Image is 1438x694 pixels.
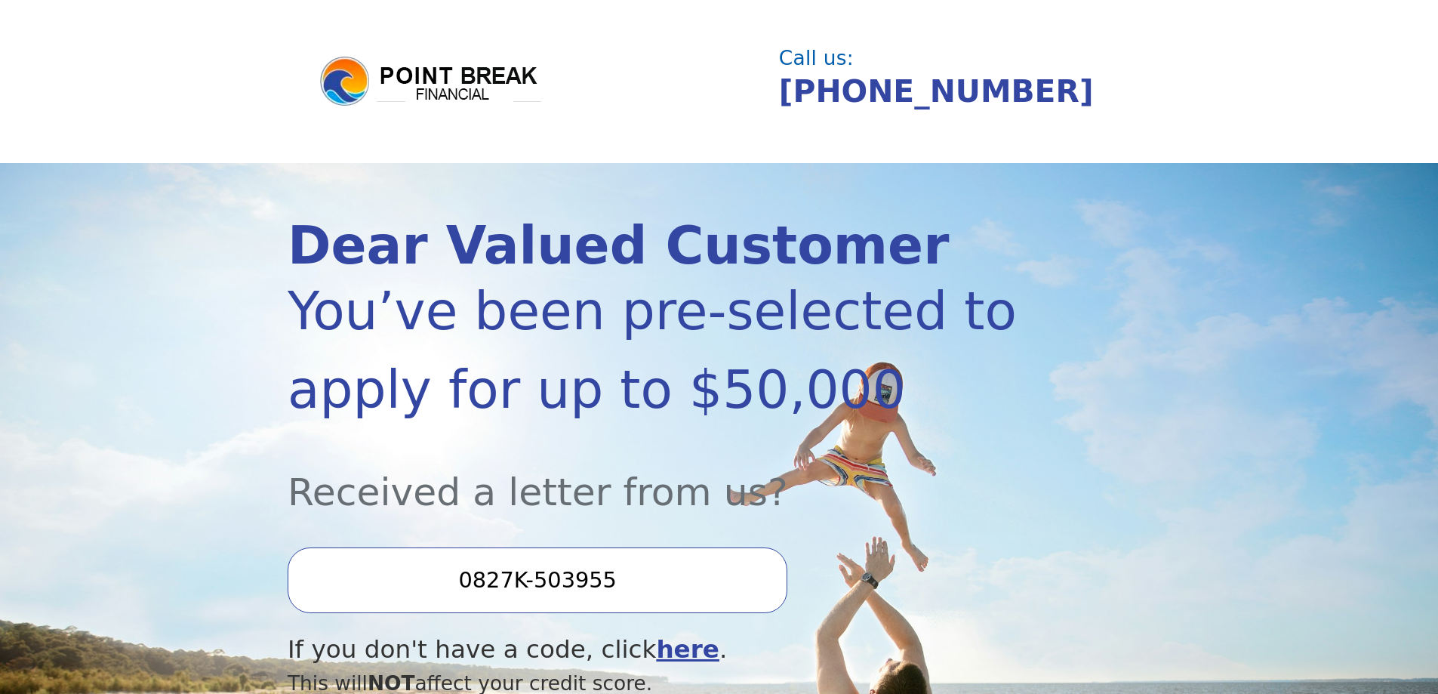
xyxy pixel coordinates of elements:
[288,631,1021,668] div: If you don't have a code, click .
[656,635,719,664] a: here
[288,547,787,612] input: Enter your Offer Code:
[779,48,1138,68] div: Call us:
[779,73,1094,109] a: [PHONE_NUMBER]
[288,429,1021,520] div: Received a letter from us?
[288,220,1021,272] div: Dear Valued Customer
[288,272,1021,429] div: You’ve been pre-selected to apply for up to $50,000
[318,54,544,109] img: logo.png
